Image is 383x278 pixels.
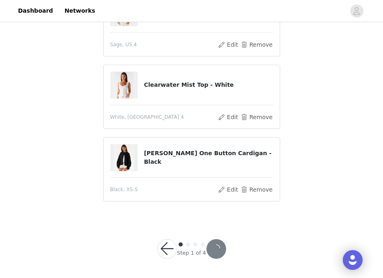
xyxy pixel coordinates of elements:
[59,2,100,20] a: Networks
[177,249,206,257] div: Step 1 of 4
[144,149,273,166] h4: [PERSON_NAME] One Button Cardigan - Black
[218,185,239,194] button: Edit
[110,41,137,48] span: Sage, US 4
[240,112,273,122] button: Remove
[353,5,360,18] div: avatar
[110,113,184,121] span: White, [GEOGRAPHIC_DATA] 4
[114,72,134,99] img: Clearwater Mist Top - White
[144,81,273,89] h4: Clearwater Mist Top - White
[218,112,239,122] button: Edit
[114,144,134,171] img: Annie One Button Cardigan - Black
[13,2,58,20] a: Dashboard
[343,250,363,270] div: Open Intercom Messenger
[110,186,138,193] span: Black, XS-S
[240,40,273,50] button: Remove
[218,40,239,50] button: Edit
[240,185,273,194] button: Remove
